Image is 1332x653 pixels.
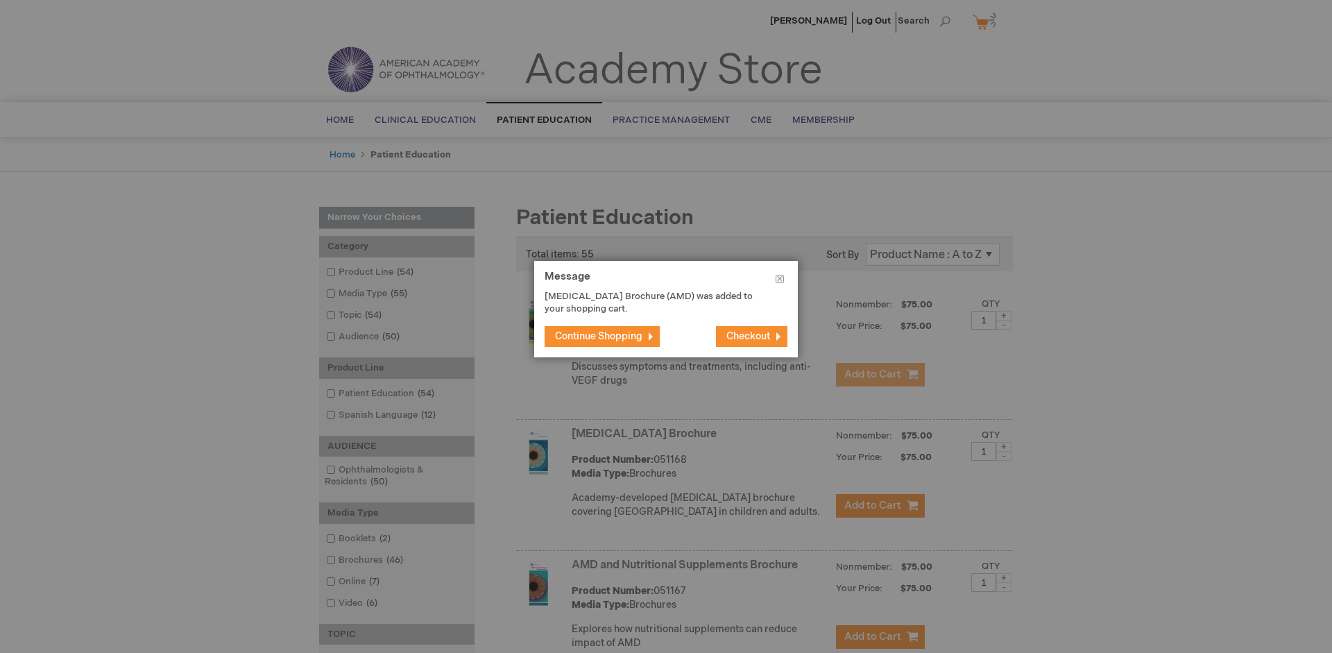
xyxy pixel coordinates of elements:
[545,290,767,316] p: [MEDICAL_DATA] Brochure (AMD) was added to your shopping cart.
[716,326,787,347] button: Checkout
[726,330,770,342] span: Checkout
[545,326,660,347] button: Continue Shopping
[555,330,642,342] span: Continue Shopping
[545,271,787,290] h1: Message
